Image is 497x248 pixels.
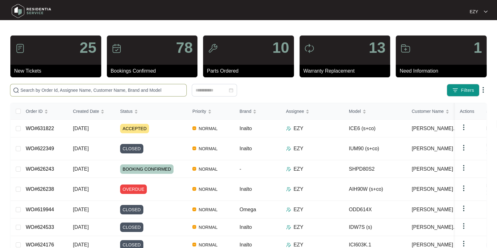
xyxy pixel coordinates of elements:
[240,146,252,151] span: Inalto
[286,126,291,131] img: Assigner Icon
[294,125,303,132] p: EZY
[473,40,482,55] p: 1
[240,207,256,212] span: Omega
[15,43,25,53] img: icon
[196,165,220,173] span: NORMAL
[286,207,291,212] img: Assigner Icon
[73,186,89,192] span: [DATE]
[281,103,344,120] th: Assignee
[412,145,453,152] span: [PERSON_NAME]
[208,43,218,53] img: icon
[240,166,241,172] span: -
[240,186,252,192] span: Inalto
[240,108,251,115] span: Brand
[286,225,291,230] img: Assigner Icon
[192,167,196,171] img: Vercel Logo
[272,40,289,55] p: 10
[26,207,54,212] a: WO#619944
[344,137,407,160] td: IUM90 (s+co)
[120,164,174,174] span: BOOKING CONFIRMED
[80,40,96,55] p: 25
[240,224,252,230] span: Inalto
[21,103,68,120] th: Order ID
[196,185,220,193] span: NORMAL
[303,67,390,75] p: Warranty Replacement
[412,108,444,115] span: Customer Name
[286,146,291,151] img: Assigner Icon
[20,87,184,94] input: Search by Order Id, Assignee Name, Customer Name, Brand and Model
[192,187,196,191] img: Vercel Logo
[26,146,54,151] a: WO#622349
[196,223,220,231] span: NORMAL
[120,205,143,214] span: CLOSED
[460,124,467,131] img: dropdown arrow
[460,205,467,212] img: dropdown arrow
[286,108,304,115] span: Assignee
[120,144,143,153] span: CLOSED
[412,165,453,173] span: [PERSON_NAME]
[240,126,252,131] span: Inalto
[294,165,303,173] p: EZY
[176,40,193,55] p: 78
[369,40,385,55] p: 13
[294,223,303,231] p: EZY
[344,218,407,236] td: IDW7S (s)
[115,103,187,120] th: Status
[294,185,303,193] p: EZY
[344,103,407,120] th: Model
[73,242,89,247] span: [DATE]
[412,185,453,193] span: [PERSON_NAME]
[344,201,407,218] td: ODD614X
[286,167,291,172] img: Assigner Icon
[120,223,143,232] span: CLOSED
[192,108,206,115] span: Priority
[460,185,467,192] img: dropdown arrow
[294,145,303,152] p: EZY
[344,160,407,178] td: SHPD80S2
[192,243,196,246] img: Vercel Logo
[26,186,54,192] a: WO#626238
[196,125,220,132] span: NORMAL
[240,242,252,247] span: Inalto
[400,43,411,53] img: icon
[112,43,122,53] img: icon
[294,206,303,213] p: EZY
[447,84,479,96] button: filter iconFilters
[26,242,54,247] a: WO#624176
[111,67,198,75] p: Bookings Confirmed
[455,103,486,120] th: Actions
[73,166,89,172] span: [DATE]
[73,108,99,115] span: Created Date
[349,108,361,115] span: Model
[484,10,488,13] img: dropdown arrow
[73,207,89,212] span: [DATE]
[286,187,291,192] img: Assigner Icon
[9,2,53,20] img: residentia service logo
[26,108,43,115] span: Order ID
[460,164,467,172] img: dropdown arrow
[452,87,458,93] img: filter icon
[26,166,54,172] a: WO#626243
[26,126,54,131] a: WO#631822
[460,144,467,152] img: dropdown arrow
[412,125,457,132] span: [PERSON_NAME]...
[26,224,54,230] a: WO#624533
[460,240,467,247] img: dropdown arrow
[73,146,89,151] span: [DATE]
[407,103,470,120] th: Customer Name
[461,87,474,94] span: Filters
[187,103,235,120] th: Priority
[120,124,149,133] span: ACCEPTED
[196,206,220,213] span: NORMAL
[470,8,478,15] p: EZY
[192,126,196,130] img: Vercel Logo
[412,223,457,231] span: [PERSON_NAME]...
[13,87,19,93] img: search-icon
[192,225,196,229] img: Vercel Logo
[412,206,453,213] span: [PERSON_NAME]
[479,86,487,94] img: dropdown arrow
[400,67,487,75] p: Need Information
[207,67,294,75] p: Parts Ordered
[73,224,89,230] span: [DATE]
[196,145,220,152] span: NORMAL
